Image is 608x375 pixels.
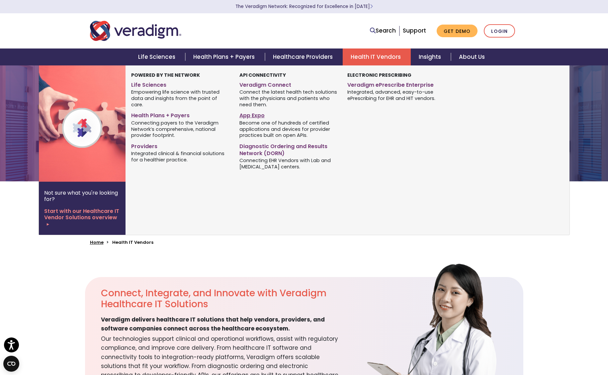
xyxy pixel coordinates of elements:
[347,89,445,102] span: Integrated, advanced, easy-to-use ePrescribing for EHR and HIT vendors.
[3,356,19,372] button: Open CMP widget
[451,48,493,65] a: About Us
[480,327,600,367] iframe: Drift Chat Widget
[90,20,181,42] img: Veradigm logo
[131,72,200,78] strong: Powered by the Network
[370,3,373,10] span: Learn More
[239,141,337,157] a: Diagnostic Ordering and Results Network (DORN)
[239,119,337,139] span: Become one of hundreds of certified applications and devices for provider practices built on open...
[131,141,229,150] a: Providers
[185,48,265,65] a: Health Plans + Payers
[411,48,451,65] a: Insights
[101,288,341,310] h2: Connect, Integrate, and Innovate with Veradigm Healthcare IT Solutions
[90,239,104,245] a: Home
[101,315,341,333] span: Veradigm delivers healthcare IT solutions that help vendors, providers, and software companies co...
[130,48,185,65] a: Life Sciences
[239,72,286,78] strong: API Connectivity
[131,110,229,119] a: Health Plans + Payers
[131,119,229,139] span: Connecting payers to the Veradigm Network’s comprehensive, national provider footprint.
[44,208,120,227] a: Start with our Healthcare IT Vendor Solutions overview
[484,24,515,38] a: Login
[347,72,411,78] strong: Electronic Prescribing
[239,79,337,89] a: Veradigm Connect
[235,3,373,10] a: The Veradigm Network: Recognized for Excellence in [DATE]Learn More
[39,65,146,182] img: Veradigm Network
[131,150,229,163] span: Integrated clinical & financial solutions for a healthier practice.
[131,89,229,108] span: Empowering life science with trusted data and insights from the point of care.
[239,110,337,119] a: App Expo
[239,89,337,108] span: Connect the latest health tech solutions with the physicians and patients who need them.
[437,25,478,38] a: Get Demo
[265,48,343,65] a: Healthcare Providers
[370,26,396,35] a: Search
[343,48,411,65] a: Health IT Vendors
[131,79,229,89] a: Life Sciences
[347,79,445,89] a: Veradigm ePrescribe Enterprise
[44,190,120,202] p: Not sure what you're looking for?
[239,157,337,170] span: Connecting EHR Vendors with Lab and [MEDICAL_DATA] centers.
[403,27,426,35] a: Support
